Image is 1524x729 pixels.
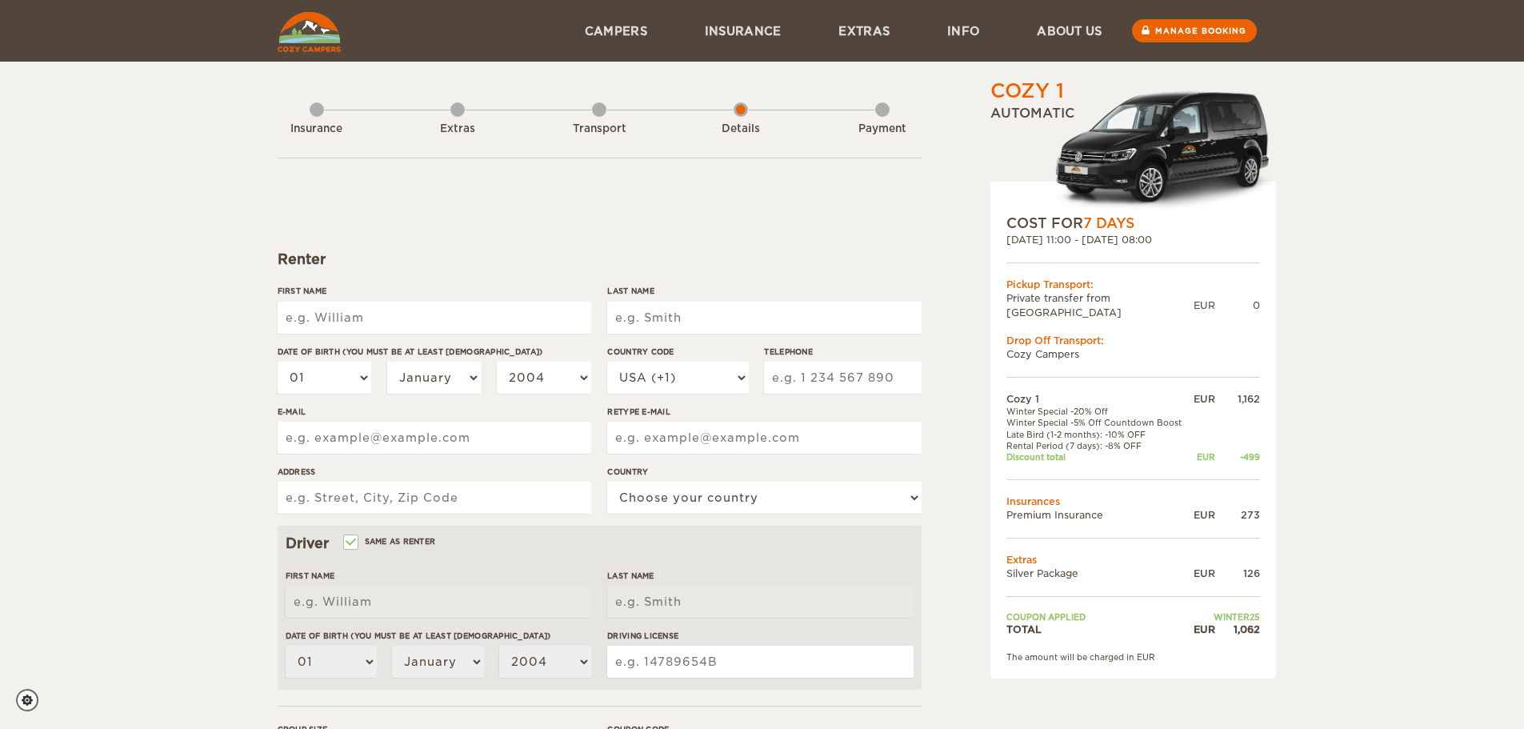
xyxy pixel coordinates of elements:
[1190,623,1214,636] div: EUR
[286,570,591,582] label: First Name
[555,122,643,137] div: Transport
[1083,215,1134,231] span: 7 Days
[1190,567,1214,580] div: EUR
[286,586,591,618] input: e.g. William
[1006,233,1260,246] div: [DATE] 11:00 - [DATE] 08:00
[697,122,785,137] div: Details
[1006,417,1190,428] td: Winter Special -5% Off Countdown Boost
[1006,214,1260,233] div: COST FOR
[1006,651,1260,663] div: The amount will be charged in EUR
[1006,278,1260,291] div: Pickup Transport:
[1006,291,1194,318] td: Private transfer from [GEOGRAPHIC_DATA]
[1006,392,1190,406] td: Cozy 1
[607,302,921,334] input: e.g. Smith
[764,362,921,394] input: e.g. 1 234 567 890
[1132,19,1257,42] a: Manage booking
[1006,451,1190,463] td: Discount total
[1006,406,1190,417] td: Winter Special -20% Off
[278,250,922,269] div: Renter
[1006,623,1190,636] td: TOTAL
[607,346,748,358] label: Country Code
[1215,451,1260,463] div: -499
[990,78,1064,105] div: Cozy 1
[278,12,341,52] img: Cozy Campers
[607,646,913,678] input: e.g. 14789654B
[278,285,591,297] label: First Name
[1190,508,1214,522] div: EUR
[1215,392,1260,406] div: 1,162
[16,689,49,711] a: Cookie settings
[1215,508,1260,522] div: 273
[1215,567,1260,580] div: 126
[1194,298,1215,312] div: EUR
[345,534,436,549] label: Same as renter
[1006,347,1260,361] td: Cozy Campers
[607,406,921,418] label: Retype E-mail
[414,122,502,137] div: Extras
[764,346,921,358] label: Telephone
[1215,298,1260,312] div: 0
[1054,91,1276,214] img: Volkswagen-Caddy-MaxiCrew_.png
[1190,392,1214,406] div: EUR
[1006,440,1190,451] td: Rental Period (7 days): -8% OFF
[607,466,921,478] label: Country
[607,570,913,582] label: Last Name
[278,302,591,334] input: e.g. William
[278,482,591,514] input: e.g. Street, City, Zip Code
[1190,451,1214,463] div: EUR
[1006,567,1190,580] td: Silver Package
[278,422,591,454] input: e.g. example@example.com
[607,630,913,642] label: Driving License
[278,406,591,418] label: E-mail
[1190,611,1259,623] td: WINTER25
[278,466,591,478] label: Address
[1006,508,1190,522] td: Premium Insurance
[286,630,591,642] label: Date of birth (You must be at least [DEMOGRAPHIC_DATA])
[607,586,913,618] input: e.g. Smith
[278,346,591,358] label: Date of birth (You must be at least [DEMOGRAPHIC_DATA])
[1006,495,1260,508] td: Insurances
[838,122,926,137] div: Payment
[286,534,914,553] div: Driver
[345,539,355,549] input: Same as renter
[1006,334,1260,347] div: Drop Off Transport:
[1006,429,1190,440] td: Late Bird (1-2 months): -10% OFF
[990,105,1276,214] div: Automatic
[273,122,361,137] div: Insurance
[607,422,921,454] input: e.g. example@example.com
[607,285,921,297] label: Last Name
[1006,553,1260,567] td: Extras
[1215,623,1260,636] div: 1,062
[1006,611,1190,623] td: Coupon applied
